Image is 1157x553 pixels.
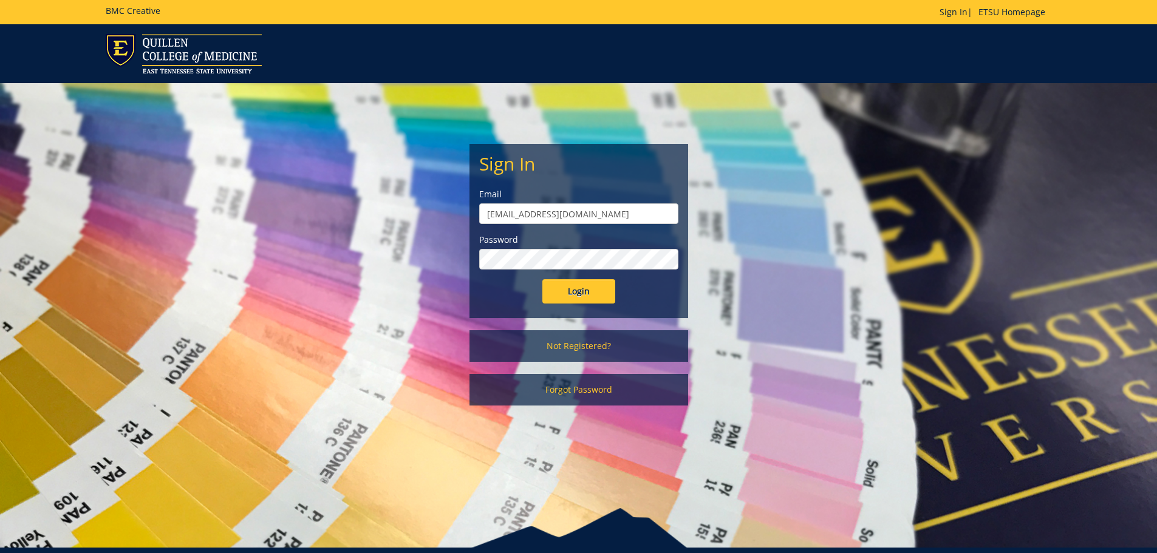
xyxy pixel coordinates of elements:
h5: BMC Creative [106,6,160,15]
a: Not Registered? [469,330,688,362]
input: Login [542,279,615,304]
a: Forgot Password [469,374,688,405]
p: | [940,6,1051,18]
a: ETSU Homepage [972,6,1051,18]
img: ETSU logo [106,34,262,73]
label: Password [479,234,678,246]
h2: Sign In [479,154,678,174]
a: Sign In [940,6,968,18]
label: Email [479,188,678,200]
